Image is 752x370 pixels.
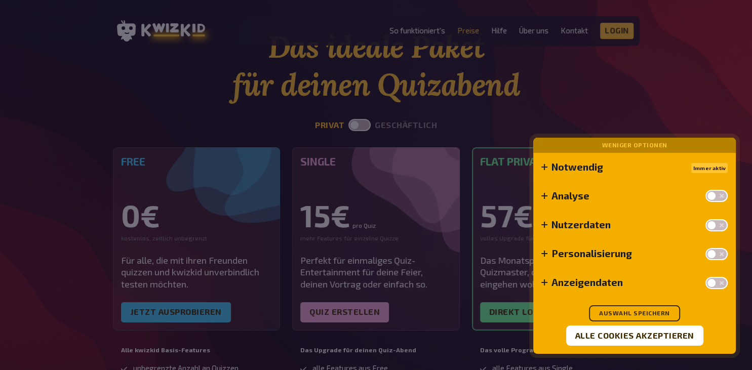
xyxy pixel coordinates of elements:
button: Alle Cookies akzeptieren [566,325,703,346]
summary: Personalisierung [541,248,728,260]
summary: NotwendigImmer aktiv [541,161,728,173]
summary: Nutzerdaten [541,218,728,231]
summary: Anzeigendaten [541,276,728,289]
button: Auswahl speichern [589,305,680,321]
button: Weniger Optionen [602,142,667,149]
summary: Analyse [541,189,728,202]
